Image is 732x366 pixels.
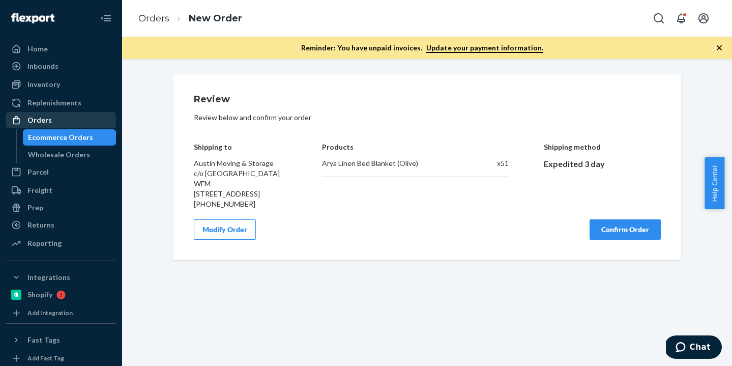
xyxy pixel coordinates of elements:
[705,157,724,209] button: Help Center
[6,269,116,286] button: Integrations
[6,182,116,199] a: Freight
[666,335,722,361] iframe: Opens a widget where you can chat to one of our agents
[6,164,116,180] a: Parcel
[6,200,116,216] a: Prep
[27,98,81,108] div: Replenishments
[544,143,661,151] h4: Shipping method
[6,95,116,111] a: Replenishments
[23,129,116,146] a: Ecommerce Orders
[27,185,52,195] div: Freight
[6,307,116,319] a: Add Integration
[6,235,116,251] a: Reporting
[28,150,90,160] div: Wholesale Orders
[27,61,58,71] div: Inbounds
[693,8,714,29] button: Open account menu
[27,290,52,300] div: Shopify
[130,4,250,34] ol: breadcrumbs
[27,44,48,54] div: Home
[27,203,43,213] div: Prep
[189,13,242,24] a: New Order
[11,13,54,23] img: Flexport logo
[194,159,280,198] span: Austin Moving & Storage c/o [GEOGRAPHIC_DATA] WFM [STREET_ADDRESS]
[426,43,543,53] a: Update your payment information.
[301,43,543,53] p: Reminder: You have unpaid invoices.
[194,199,287,209] div: [PHONE_NUMBER]
[27,335,60,345] div: Fast Tags
[6,332,116,348] button: Fast Tags
[479,158,509,168] div: x 51
[96,8,116,29] button: Close Navigation
[27,220,54,230] div: Returns
[194,95,661,105] h1: Review
[27,272,70,283] div: Integrations
[194,112,661,123] p: Review below and confirm your order
[6,41,116,57] a: Home
[27,79,60,90] div: Inventory
[23,147,116,163] a: Wholesale Orders
[194,219,256,240] button: Modify Order
[194,143,287,151] h4: Shipping to
[590,219,661,240] button: Confirm Order
[6,112,116,128] a: Orders
[322,143,509,151] h4: Products
[544,158,661,170] div: Expedited 3 day
[28,132,93,143] div: Ecommerce Orders
[6,352,116,364] a: Add Fast Tag
[322,158,469,168] div: Arya Linen Bed Blanket (Olive)
[27,238,62,248] div: Reporting
[6,217,116,233] a: Returns
[649,8,669,29] button: Open Search Box
[6,58,116,74] a: Inbounds
[27,308,73,317] div: Add Integration
[27,354,64,362] div: Add Fast Tag
[27,115,52,125] div: Orders
[27,167,49,177] div: Parcel
[6,76,116,93] a: Inventory
[6,287,116,303] a: Shopify
[671,8,691,29] button: Open notifications
[138,13,169,24] a: Orders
